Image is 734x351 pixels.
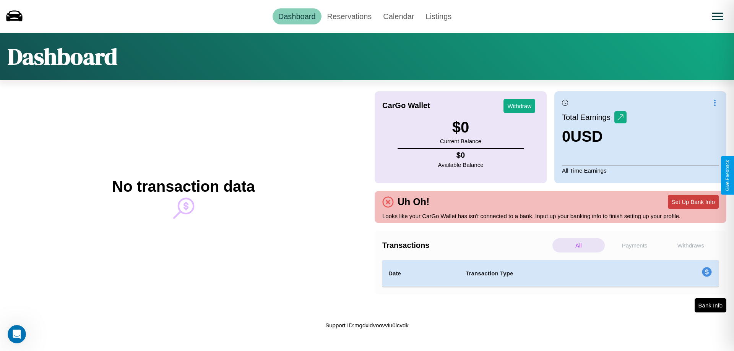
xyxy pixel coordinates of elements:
[8,325,26,343] iframe: Intercom live chat
[382,211,719,221] p: Looks like your CarGo Wallet has isn't connected to a bank. Input up your banking info to finish ...
[382,101,430,110] h4: CarGo Wallet
[377,8,420,24] a: Calendar
[503,99,535,113] button: Withdraw
[112,178,255,195] h2: No transaction data
[440,119,481,136] h3: $ 0
[322,8,378,24] a: Reservations
[707,6,728,27] button: Open menu
[552,238,605,252] p: All
[440,136,481,146] p: Current Balance
[562,165,719,176] p: All Time Earnings
[562,110,614,124] p: Total Earnings
[562,128,627,145] h3: 0 USD
[438,160,484,170] p: Available Balance
[382,241,550,250] h4: Transactions
[8,41,117,72] h1: Dashboard
[695,298,726,312] button: Bank Info
[664,238,717,252] p: Withdraws
[420,8,457,24] a: Listings
[273,8,322,24] a: Dashboard
[725,160,730,191] div: Give Feedback
[668,195,719,209] button: Set Up Bank Info
[325,320,409,330] p: Support ID: mgdxidvoovviu0lcvdk
[466,269,639,278] h4: Transaction Type
[609,238,661,252] p: Payments
[394,196,433,207] h4: Uh Oh!
[438,151,484,160] h4: $ 0
[388,269,453,278] h4: Date
[382,260,719,287] table: simple table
